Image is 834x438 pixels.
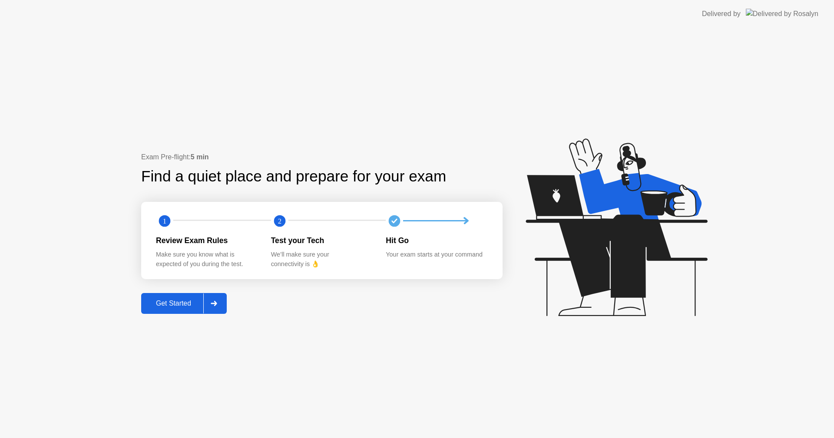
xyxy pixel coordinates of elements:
img: Delivered by Rosalyn [746,9,818,19]
b: 5 min [191,153,209,161]
div: Get Started [144,300,203,307]
div: Make sure you know what is expected of you during the test. [156,250,257,269]
text: 1 [163,217,166,225]
div: Find a quiet place and prepare for your exam [141,165,447,188]
div: Hit Go [386,235,487,246]
div: Your exam starts at your command [386,250,487,260]
div: Test your Tech [271,235,372,246]
div: Delivered by [702,9,741,19]
div: Exam Pre-flight: [141,152,503,162]
div: Review Exam Rules [156,235,257,246]
button: Get Started [141,293,227,314]
text: 2 [278,217,281,225]
div: We’ll make sure your connectivity is 👌 [271,250,372,269]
